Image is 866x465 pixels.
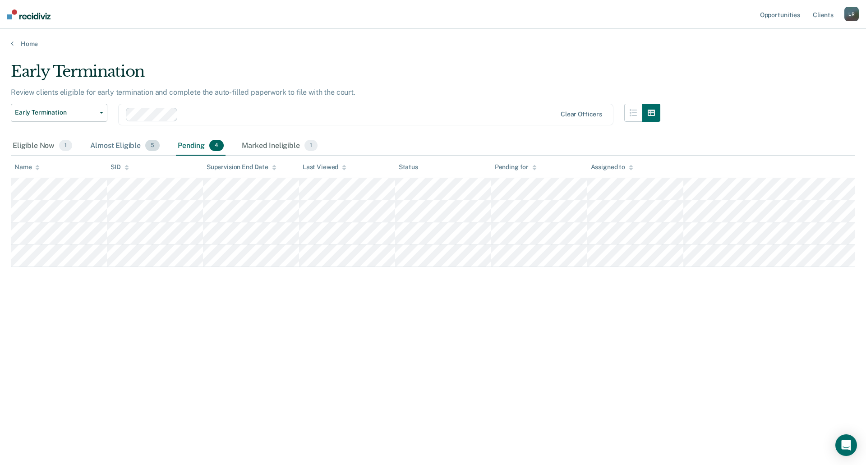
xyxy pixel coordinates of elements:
div: Early Termination [11,62,660,88]
img: Recidiviz [7,9,51,19]
div: Assigned to [591,163,633,171]
div: Marked Ineligible1 [240,136,319,156]
div: Eligible Now1 [11,136,74,156]
div: Status [399,163,418,171]
div: Almost Eligible5 [88,136,161,156]
div: Open Intercom Messenger [835,434,857,456]
span: Early Termination [15,109,96,116]
span: 1 [59,140,72,152]
div: Supervision End Date [207,163,276,171]
div: Last Viewed [303,163,346,171]
div: Clear officers [561,110,602,118]
button: Early Termination [11,104,107,122]
div: Pending for [495,163,537,171]
a: Home [11,40,855,48]
div: SID [111,163,129,171]
div: L R [844,7,859,21]
div: Pending4 [176,136,226,156]
span: 5 [145,140,160,152]
span: 4 [209,140,224,152]
button: LR [844,7,859,21]
p: Review clients eligible for early termination and complete the auto-filled paperwork to file with... [11,88,355,97]
div: Name [14,163,40,171]
span: 1 [304,140,318,152]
